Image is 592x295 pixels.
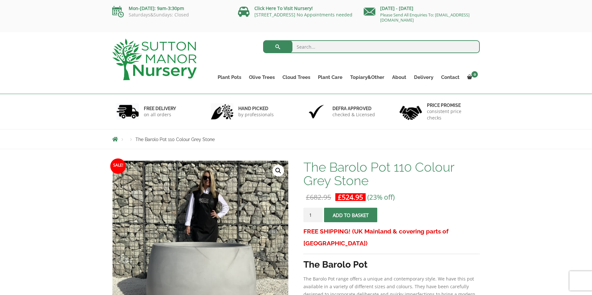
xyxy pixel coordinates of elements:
[144,111,176,118] p: on all orders
[380,12,469,23] a: Please Send All Enquiries To: [EMAIL_ADDRESS][DOMAIN_NAME]
[303,160,480,187] h1: The Barolo Pot 110 Colour Grey Stone
[303,208,323,222] input: Product quantity
[254,12,352,18] a: [STREET_ADDRESS] No Appointments needed
[427,108,476,121] p: consistent price checks
[238,111,274,118] p: by professionals
[263,40,480,53] input: Search...
[367,193,395,202] span: (23% off)
[437,73,463,82] a: Contact
[211,103,233,120] img: 2.jpg
[144,106,176,111] h6: FREE DELIVERY
[338,193,342,202] span: £
[364,5,480,12] p: [DATE] - [DATE]
[388,73,410,82] a: About
[324,208,377,222] button: Add to basket
[245,73,279,82] a: Olive Trees
[332,111,375,118] p: checked & Licensed
[346,73,388,82] a: Topiary&Other
[110,158,126,174] span: Sale!
[410,73,437,82] a: Delivery
[306,193,331,202] bdi: 682.95
[306,193,310,202] span: £
[112,137,480,142] nav: Breadcrumbs
[471,71,478,78] span: 0
[112,39,197,80] img: logo
[112,5,228,12] p: Mon-[DATE]: 9am-3:30pm
[303,259,368,270] strong: The Barolo Pot
[305,103,328,120] img: 3.jpg
[303,225,480,249] h3: FREE SHIPPING! (UK Mainland & covering parts of [GEOGRAPHIC_DATA])
[272,165,284,176] a: View full-screen image gallery
[279,73,314,82] a: Cloud Trees
[238,106,274,111] h6: hand picked
[254,5,313,11] a: Click Here To Visit Nursery!
[463,73,480,82] a: 0
[135,137,215,142] span: The Barolo Pot 110 Colour Grey Stone
[400,102,422,121] img: 4.jpg
[116,103,139,120] img: 1.jpg
[214,73,245,82] a: Plant Pots
[338,193,363,202] bdi: 524.95
[314,73,346,82] a: Plant Care
[427,102,476,108] h6: Price promise
[332,106,375,111] h6: Defra approved
[112,12,228,17] p: Saturdays&Sundays: Closed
